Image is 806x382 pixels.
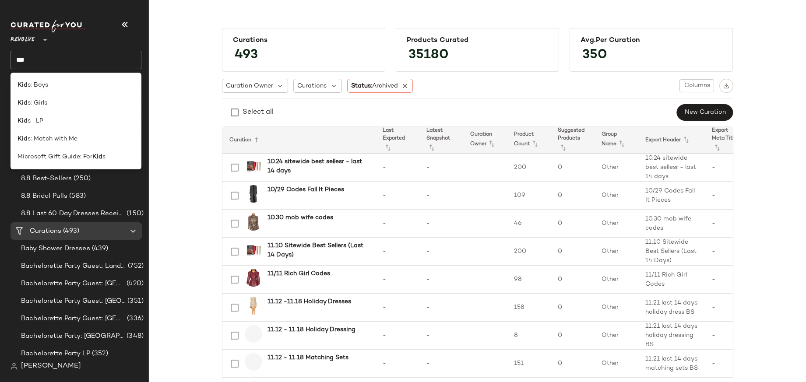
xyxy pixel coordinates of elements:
[28,134,77,144] span: s: Match with Me
[595,238,638,266] td: Other
[684,109,725,116] span: New Curation
[705,210,749,238] td: -
[30,226,61,236] span: Curations
[21,244,90,254] span: Baby Shower Dresses
[376,322,419,350] td: -
[551,294,595,322] td: 0
[28,116,43,126] span: s- LP
[507,210,551,238] td: 46
[21,261,126,271] span: Bachelorette Party Guest: Landing Page
[376,154,419,182] td: -
[21,296,126,306] span: Bachelorette Party Guest: [GEOGRAPHIC_DATA]
[90,244,109,254] span: (439)
[705,127,749,154] th: Export Meta Title
[297,81,327,91] span: Curations
[21,279,125,289] span: Bachelorette Party Guest: [GEOGRAPHIC_DATA]
[376,294,419,322] td: -
[245,157,262,175] img: SUMR-WU65_V1.jpg
[507,127,551,154] th: Product Count
[245,241,262,259] img: SUMR-WU65_V1.jpg
[267,241,365,259] b: 11.10 Sitewide Best Sellers (Last 14 Days)
[723,83,729,89] img: svg%3e
[376,127,419,154] th: Last Exported
[407,36,548,45] div: Products Curated
[551,210,595,238] td: 0
[21,361,81,371] span: [PERSON_NAME]
[245,297,262,315] img: LOVF-WD4279_V1.jpg
[125,314,144,324] span: (336)
[638,350,705,378] td: 11.21 last 14 days matching sets BS
[638,154,705,182] td: 10.24 sitewide best sellesr - last 14 days
[705,266,749,294] td: -
[595,294,638,322] td: Other
[507,182,551,210] td: 109
[638,182,705,210] td: 10/29 Codes Fall It Pieces
[61,226,79,236] span: (493)
[683,82,710,89] span: Columns
[581,36,722,45] div: Avg.per Curation
[125,279,144,289] span: (420)
[400,39,458,71] span: 35180
[507,154,551,182] td: 200
[705,154,749,182] td: -
[21,191,67,201] span: 8.8 Bridal Pulls
[243,107,274,118] div: Select all
[574,39,616,71] span: 350
[125,331,144,341] span: (348)
[126,261,144,271] span: (752)
[372,83,398,89] span: Archived
[705,294,749,322] td: -
[245,185,262,203] img: 4THR-WO3_V1.jpg
[595,154,638,182] td: Other
[21,314,125,324] span: Bachelorette Party Guest: [GEOGRAPHIC_DATA]
[90,349,108,359] span: (352)
[595,266,638,294] td: Other
[638,210,705,238] td: 10.30 mob wife codes
[267,297,351,306] b: 11.12 -11.18 Holiday Dresses
[376,266,419,294] td: -
[28,98,47,108] span: s: Girls
[551,322,595,350] td: 0
[595,350,638,378] td: Other
[226,81,273,91] span: Curation Owner
[595,322,638,350] td: Other
[419,127,463,154] th: Latest Snapshot
[551,266,595,294] td: 0
[463,127,507,154] th: Curation Owner
[551,127,595,154] th: Suggested Products
[419,182,463,210] td: -
[267,157,365,175] b: 10.24 sitewide best sellesr - last 14 days
[92,152,102,161] b: Kid
[376,210,419,238] td: -
[507,322,551,350] td: 8
[595,127,638,154] th: Group Name
[638,127,705,154] th: Export Header
[351,81,398,91] span: Status:
[638,266,705,294] td: 11/11 Rich Girl Codes
[595,182,638,210] td: Other
[18,152,92,161] span: Microsoft Gift Guide: For
[72,174,91,184] span: (250)
[18,98,28,108] b: Kid
[126,296,144,306] span: (351)
[267,325,355,334] b: 11.12 - 11.18 Holiday Dressing
[507,350,551,378] td: 151
[11,363,18,370] img: svg%3e
[376,182,419,210] td: -
[419,350,463,378] td: -
[245,213,262,231] img: LOVF-WS3027_V1.jpg
[102,152,106,161] span: s
[222,127,376,154] th: Curation
[705,350,749,378] td: -
[21,331,125,341] span: Bachelorette Party: [GEOGRAPHIC_DATA]
[21,174,72,184] span: 8.8 Best-Sellers
[21,209,125,219] span: 8.8 Last 60 Day Dresses Receipts Best-Sellers
[638,294,705,322] td: 11.21 last 14 days holiday dress BS
[679,79,714,92] button: Columns
[18,116,28,126] b: Kid
[267,213,333,222] b: 10.30 mob wife codes
[419,266,463,294] td: -
[226,39,267,71] span: 493
[125,209,144,219] span: (150)
[419,238,463,266] td: -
